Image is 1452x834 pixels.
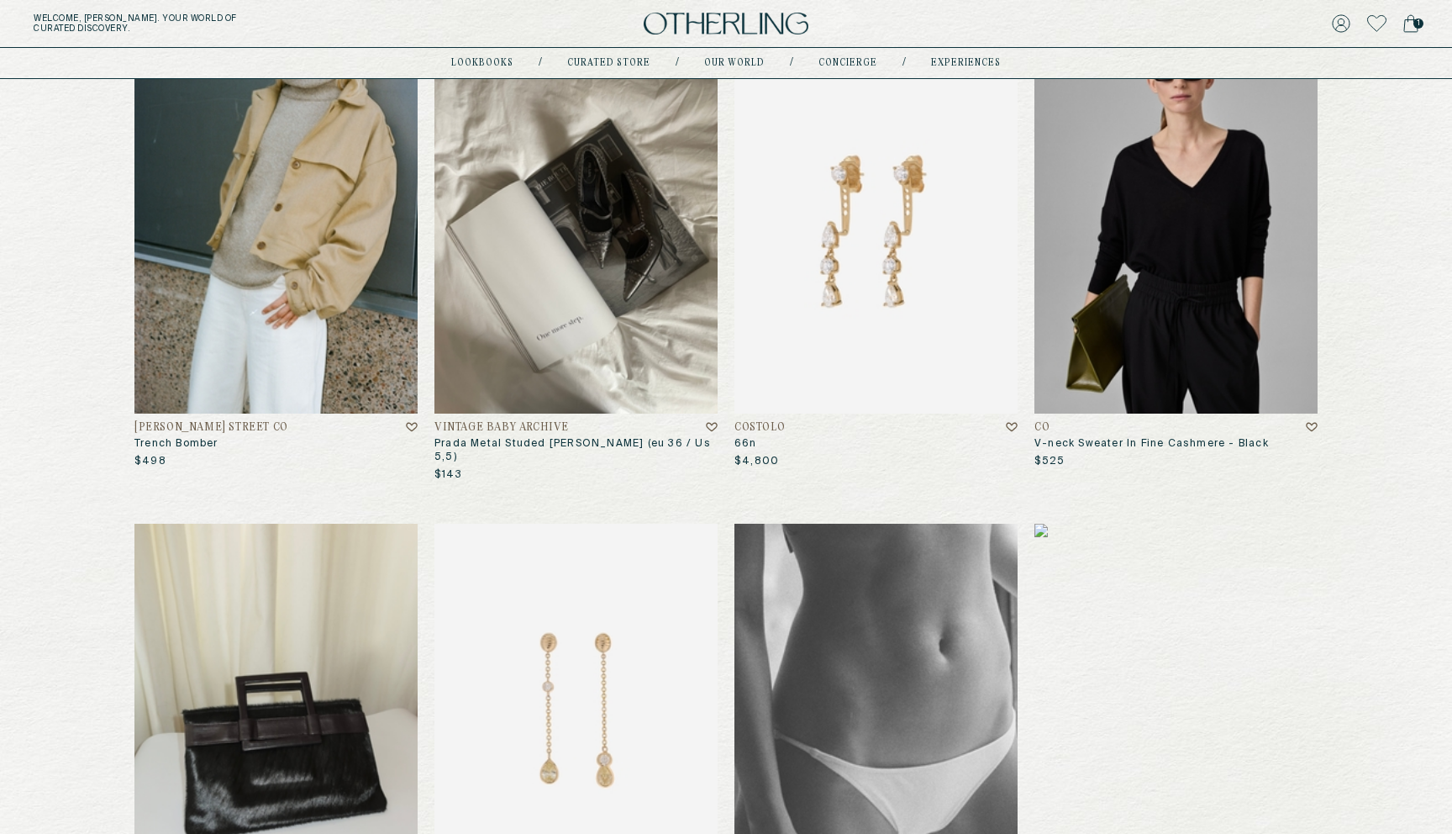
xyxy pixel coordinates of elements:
[434,437,718,464] h3: Prada Metal Studed [PERSON_NAME] (eu 36 / Us 5,5)
[34,13,449,34] h5: Welcome, [PERSON_NAME] . Your world of curated discovery.
[676,56,679,70] div: /
[644,13,808,35] img: logo
[734,422,785,434] h4: COSTOLO
[434,422,569,434] h4: Vintage Baby Archive
[902,56,906,70] div: /
[134,437,418,451] h3: Trench Bomber
[134,31,418,414] img: TRENCH BOMBER
[434,31,718,414] img: Prada metal studed Mary-Janes (EU 36 / US 5,5)
[704,59,765,67] a: Our world
[567,59,650,67] a: Curated store
[134,422,288,434] h4: [PERSON_NAME] Street Co
[134,455,166,468] p: $498
[1034,455,1065,468] p: $525
[818,59,877,67] a: concierge
[1413,18,1423,29] span: 1
[434,468,462,482] p: $143
[1034,437,1318,451] h3: V-neck Sweater In Fine Cashmere - Black
[931,59,1001,67] a: experiences
[1034,422,1050,434] h4: CO
[134,31,418,468] a: TRENCH BOMBER[PERSON_NAME] Street CoTrench Bomber$498
[734,455,779,468] p: $4,800
[734,31,1018,414] img: 66N
[734,437,1018,451] h3: 66n
[539,56,542,70] div: /
[790,56,793,70] div: /
[1403,12,1418,35] a: 1
[1034,31,1318,468] a: V-Neck Sweater in Fine Cashmere - BlackCOV-neck Sweater In Fine Cashmere - Black$525
[451,59,513,67] a: lookbooks
[1034,31,1318,414] img: V-Neck Sweater in Fine Cashmere - Black
[734,31,1018,468] a: 66NCOSTOLO66n$4,800
[434,31,718,482] a: Prada metal studed Mary-Janes (EU 36 / US 5,5)Vintage Baby ArchivePrada Metal Studed [PERSON_NAME...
